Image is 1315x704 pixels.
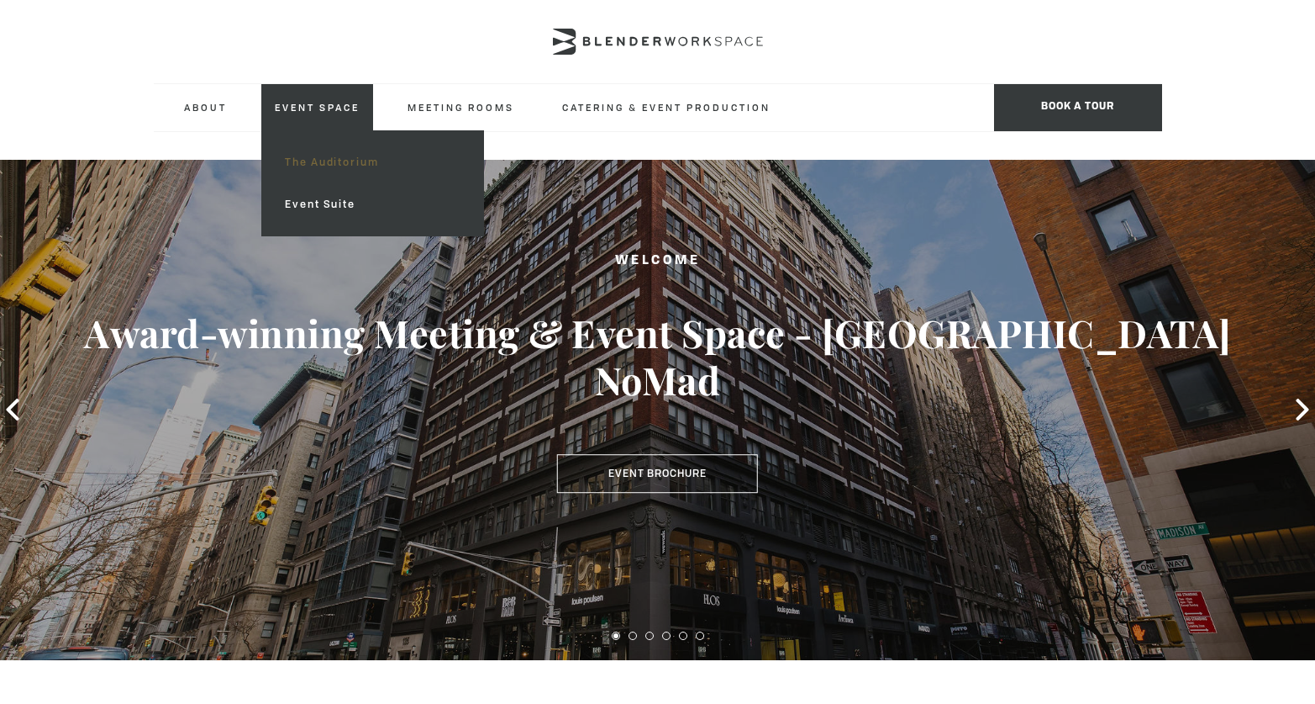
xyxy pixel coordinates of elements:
[66,251,1249,272] h2: Welcome
[66,310,1249,404] h3: Award-winning Meeting & Event Space - [GEOGRAPHIC_DATA] NoMad
[261,84,373,130] a: Event Space
[394,84,528,130] a: Meeting Rooms
[271,183,472,225] a: Event Suite
[557,455,758,494] a: Event Brochure
[171,84,240,130] a: About
[994,84,1162,131] span: Book a tour
[549,84,784,130] a: Catering & Event Production
[271,141,472,183] a: The Auditorium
